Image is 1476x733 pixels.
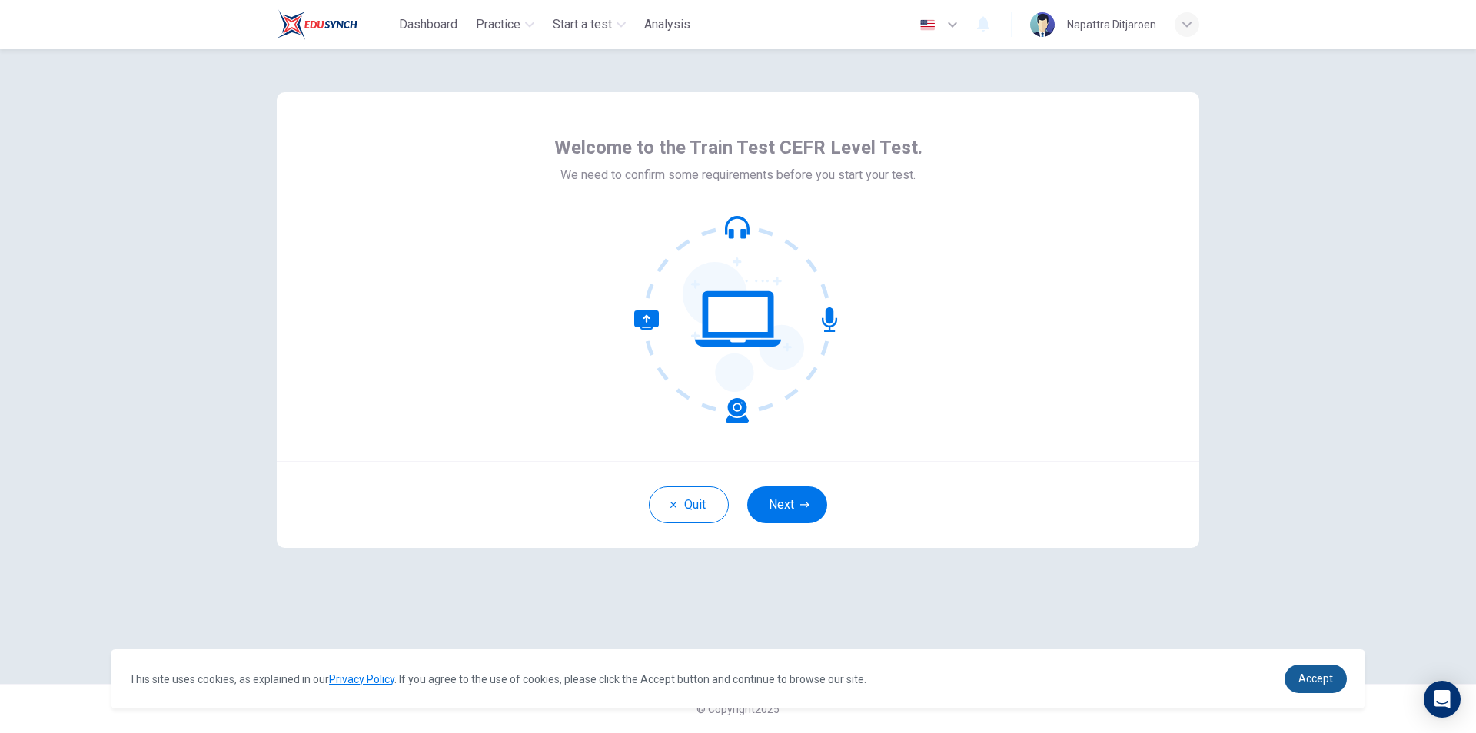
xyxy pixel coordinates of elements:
div: Open Intercom Messenger [1424,681,1461,718]
button: Analysis [638,11,696,38]
span: Analysis [644,15,690,34]
div: Napattra Ditjaroen [1067,15,1156,34]
span: Dashboard [399,15,457,34]
div: cookieconsent [111,649,1365,708]
span: We need to confirm some requirements before you start your test. [560,166,916,184]
span: © Copyright 2025 [696,703,780,715]
button: Dashboard [393,11,464,38]
img: Train Test logo [277,9,357,40]
span: Practice [476,15,520,34]
span: This site uses cookies, as explained in our . If you agree to the use of cookies, please click th... [129,673,866,685]
span: Start a test [553,15,612,34]
a: Privacy Policy [329,673,394,685]
button: Start a test [547,11,632,38]
span: Welcome to the Train Test CEFR Level Test. [554,135,922,160]
img: en [918,19,937,31]
button: Quit [649,486,729,523]
span: Accept [1298,672,1333,685]
a: Train Test logo [277,9,393,40]
button: Next [747,486,827,523]
img: Profile picture [1030,12,1055,37]
button: Practice [470,11,540,38]
a: dismiss cookie message [1285,665,1347,693]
